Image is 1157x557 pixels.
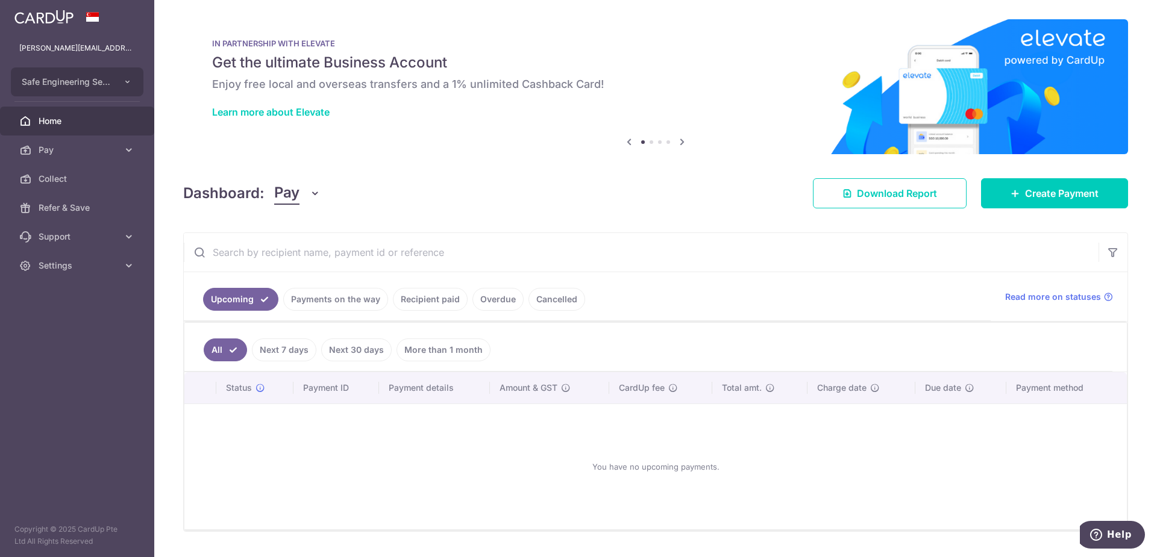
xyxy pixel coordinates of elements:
[212,77,1099,92] h6: Enjoy free local and overseas transfers and a 1% unlimited Cashback Card!
[274,182,321,205] button: Pay
[226,382,252,394] span: Status
[212,106,330,118] a: Learn more about Elevate
[393,288,468,311] a: Recipient paid
[11,67,143,96] button: Safe Engineering Services Pte Ltd
[204,338,247,361] a: All
[500,382,557,394] span: Amount & GST
[212,39,1099,48] p: IN PARTNERSHIP WITH ELEVATE
[203,288,278,311] a: Upcoming
[14,10,74,24] img: CardUp
[39,144,118,156] span: Pay
[1005,291,1113,303] a: Read more on statuses
[1005,291,1101,303] span: Read more on statuses
[39,173,118,185] span: Collect
[183,19,1128,154] img: Renovation banner
[39,202,118,214] span: Refer & Save
[252,338,316,361] a: Next 7 days
[1025,186,1099,201] span: Create Payment
[857,186,937,201] span: Download Report
[528,288,585,311] a: Cancelled
[925,382,961,394] span: Due date
[22,76,111,88] span: Safe Engineering Services Pte Ltd
[199,414,1112,520] div: You have no upcoming payments.
[183,182,265,204] h4: Dashboard:
[39,260,118,272] span: Settings
[293,372,379,403] th: Payment ID
[981,178,1128,208] a: Create Payment
[184,233,1099,272] input: Search by recipient name, payment id or reference
[472,288,524,311] a: Overdue
[1080,521,1145,551] iframe: Opens a widget where you can find more information
[39,231,118,243] span: Support
[817,382,867,394] span: Charge date
[212,53,1099,72] h5: Get the ultimate Business Account
[813,178,967,208] a: Download Report
[379,372,490,403] th: Payment details
[722,382,762,394] span: Total amt.
[321,338,392,361] a: Next 30 days
[283,288,388,311] a: Payments on the way
[274,182,299,205] span: Pay
[1006,372,1127,403] th: Payment method
[39,115,118,127] span: Home
[397,338,491,361] a: More than 1 month
[19,42,135,54] p: [PERSON_NAME][EMAIL_ADDRESS][DOMAIN_NAME]
[619,382,665,394] span: CardUp fee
